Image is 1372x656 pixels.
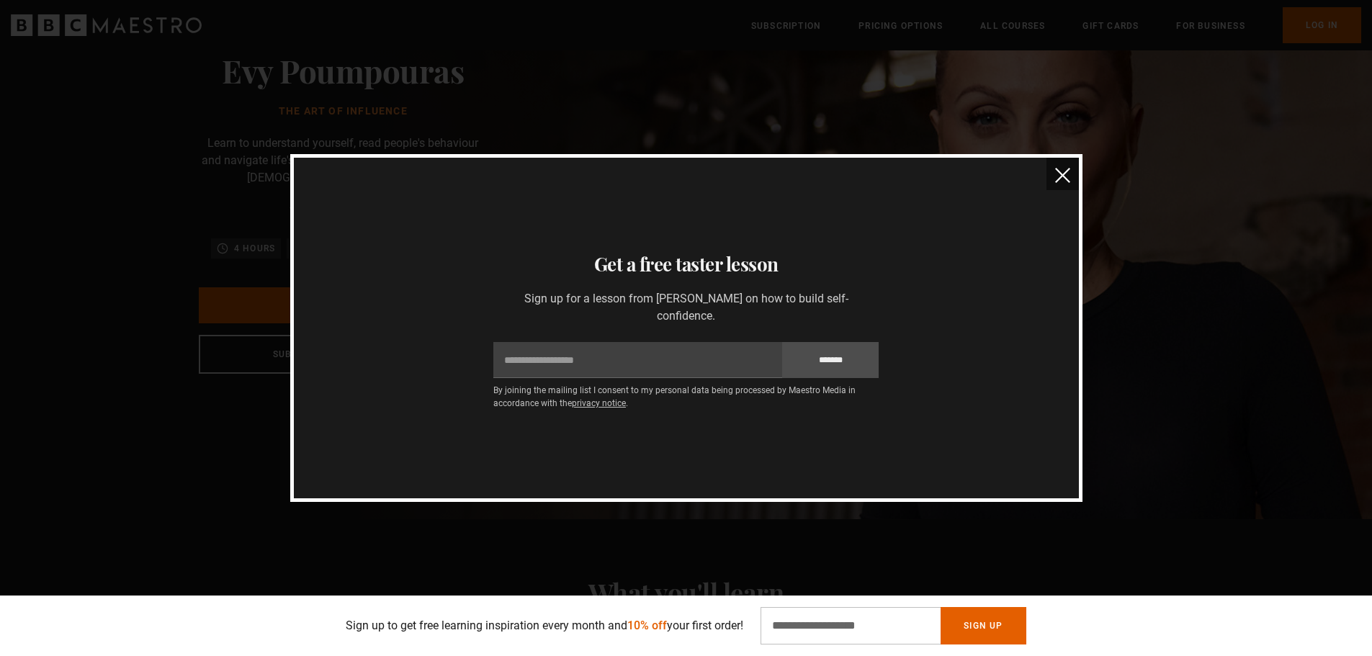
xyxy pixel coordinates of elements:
[346,617,743,634] p: Sign up to get free learning inspiration every month and your first order!
[572,398,626,408] a: privacy notice
[627,619,667,632] span: 10% off
[493,290,879,325] p: Sign up for a lesson from [PERSON_NAME] on how to build self-confidence.
[311,250,1062,279] h3: Get a free taster lesson
[941,607,1026,644] button: Sign Up
[1046,158,1079,190] button: close
[493,384,879,410] p: By joining the mailing list I consent to my personal data being processed by Maestro Media in acc...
